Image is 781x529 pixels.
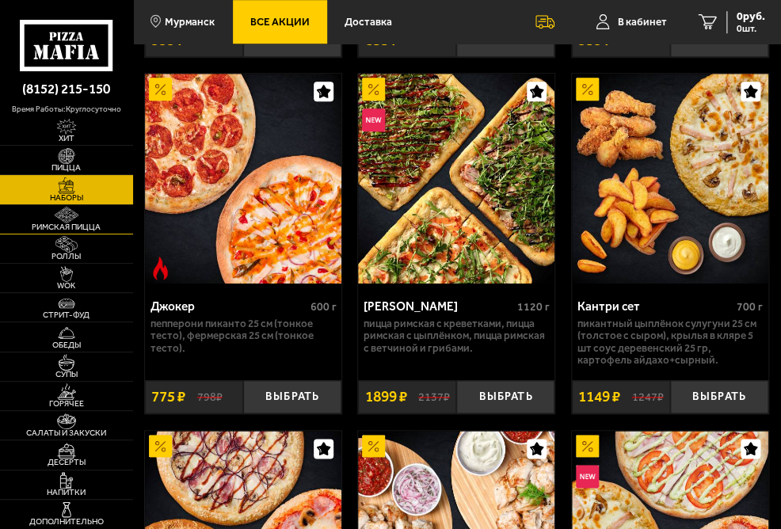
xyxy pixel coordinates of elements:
img: Акционный [576,78,599,101]
span: 1899 ₽ [365,389,407,404]
span: 775 ₽ [151,389,185,404]
div: Кантри сет [577,299,733,314]
a: АкционныйОстрое блюдоДжокер [145,74,341,284]
span: В кабинет [618,17,667,27]
p: Пицца Римская с креветками, Пицца Римская с цыплёнком, Пицца Римская с ветчиной и грибами. [364,318,550,354]
img: Мама Миа [358,74,554,284]
img: Джокер [145,74,341,284]
a: АкционныйНовинкаМама Миа [358,74,554,284]
img: Острое блюдо [149,257,172,280]
s: 1038 ₽ [410,34,442,48]
img: Акционный [362,78,385,101]
a: АкционныйКантри сет [572,74,768,284]
span: Все Акции [250,17,310,27]
s: 798 ₽ [197,390,223,404]
button: Выбрать [670,380,768,413]
s: 1228 ₽ [623,34,655,48]
img: Акционный [149,78,172,101]
img: Акционный [576,435,599,458]
s: 2137 ₽ [418,390,450,404]
span: 855 ₽ [365,32,399,48]
span: 959 ₽ [578,32,612,48]
p: Пикантный цыплёнок сулугуни 25 см (толстое с сыром), крылья в кляре 5 шт соус деревенский 25 гр, ... [577,318,763,367]
span: 1120 г [517,300,550,314]
img: Акционный [362,435,385,458]
img: Новинка [576,465,599,488]
img: Новинка [362,108,385,131]
button: Выбрать [456,380,554,413]
img: Кантри сет [572,74,768,284]
span: 0 шт. [737,24,765,33]
button: Выбрать [243,380,341,413]
span: Доставка [345,17,392,27]
span: 1149 ₽ [578,389,620,404]
span: 600 г [310,300,336,314]
span: 700 г [737,300,763,314]
span: Мурманск [165,17,215,27]
div: [PERSON_NAME] [364,299,513,314]
span: 999 ₽ [151,32,185,48]
span: 0 руб. [737,11,765,22]
p: Пепперони Пиканто 25 см (тонкое тесто), Фермерская 25 см (тонкое тесто). [150,318,337,354]
s: 1247 ₽ [631,390,663,404]
img: Акционный [149,435,172,458]
div: Джокер [150,299,307,314]
s: 1058 ₽ [197,34,229,48]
